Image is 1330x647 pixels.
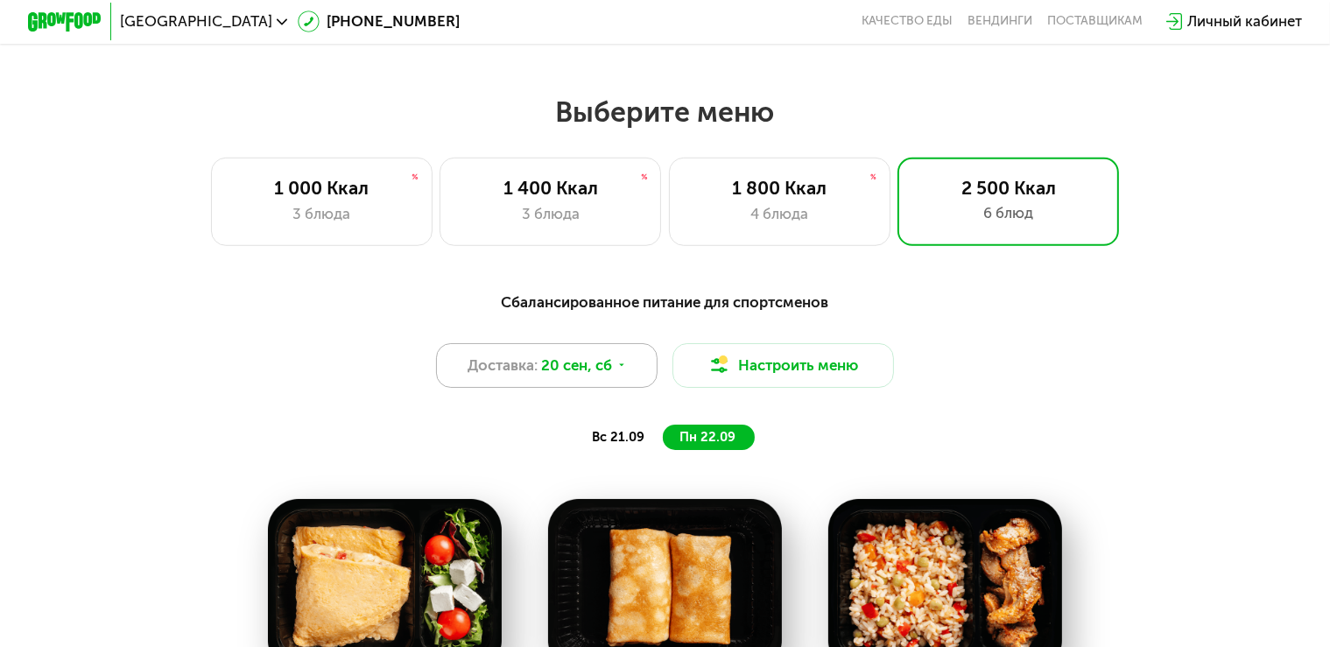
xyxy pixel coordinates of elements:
[459,203,642,225] div: 3 блюда
[917,202,1100,224] div: 6 блюд
[298,11,461,32] a: [PHONE_NUMBER]
[1047,14,1143,29] div: поставщикам
[468,355,538,376] span: Доставка:
[230,203,413,225] div: 3 блюда
[688,203,871,225] div: 4 блюда
[230,177,413,199] div: 1 000 Ккал
[118,291,1212,313] div: Сбалансированное питание для спортсменов
[688,177,871,199] div: 1 800 Ккал
[60,95,1271,130] h2: Выберите меню
[679,429,735,445] span: пн 22.09
[592,429,644,445] span: вс 21.09
[917,177,1100,199] div: 2 500 Ккал
[1187,11,1302,32] div: Личный кабинет
[968,14,1032,29] a: Вендинги
[459,177,642,199] div: 1 400 Ккал
[862,14,953,29] a: Качество еды
[541,355,612,376] span: 20 сен, сб
[672,343,894,388] button: Настроить меню
[120,14,272,29] span: [GEOGRAPHIC_DATA]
